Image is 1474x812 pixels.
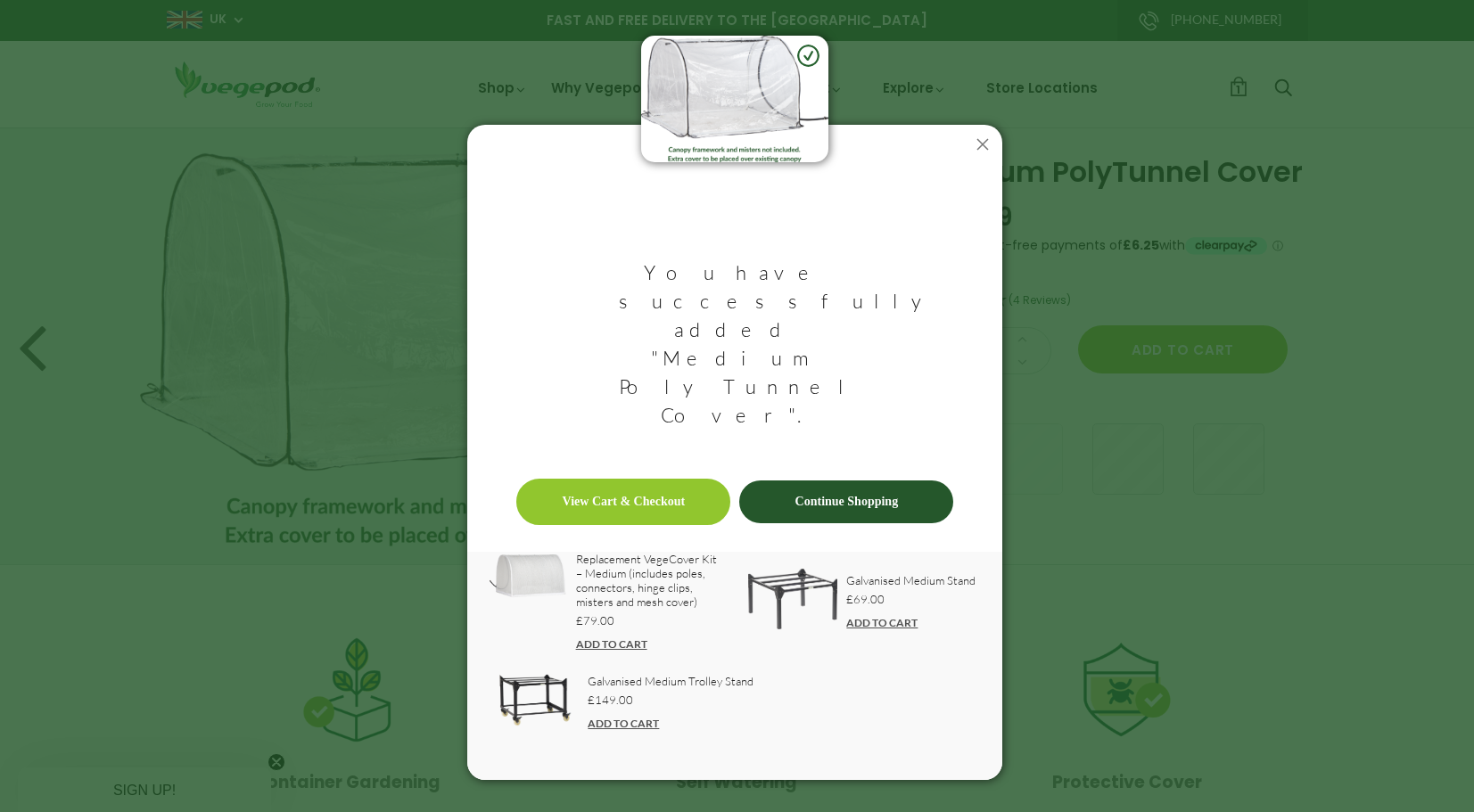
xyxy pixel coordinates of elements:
button: Close [963,125,1002,164]
a: £79.00 [576,609,722,632]
img: image [490,668,579,731]
img: image [490,554,566,644]
a: image [490,668,579,740]
a: £69.00 [846,587,976,611]
a: Continue Shopping [739,480,953,523]
a: ADD TO CART [588,717,659,730]
a: View Cart & Checkout [516,479,730,525]
a: ADD TO CART [846,616,918,629]
img: image [641,36,828,162]
img: image [748,569,837,630]
h3: You have successfully added "Medium PolyTunnel Cover". [619,223,851,479]
a: Galvanised Medium Trolley Stand [588,674,753,688]
a: Galvanised Medium Stand [846,573,976,587]
img: green-check.svg [797,45,819,67]
a: Replacement VegeCover Kit – Medium (includes poles, connectors, hinge clips, misters and mesh cover) [576,552,722,609]
a: image [748,569,837,639]
a: image [490,554,566,652]
a: £149.00 [588,688,753,711]
a: ADD TO CART [576,637,647,651]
